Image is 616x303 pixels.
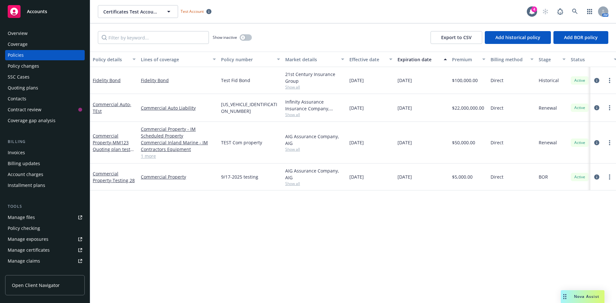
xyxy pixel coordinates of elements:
a: Commercial Auto [93,101,131,114]
div: Policies [8,50,24,60]
div: Manage exposures [8,234,48,244]
a: Search [569,5,581,18]
div: 21st Century Insurance Group [285,71,344,84]
a: circleInformation [593,77,601,84]
a: Switch app [583,5,596,18]
span: Nova Assist [574,294,599,299]
a: SSC Cases [5,72,85,82]
span: $50,000.00 [452,139,475,146]
button: Expiration date [395,52,449,67]
a: Report a Bug [554,5,567,18]
a: Policy checking [5,223,85,233]
span: Test Account [181,9,204,14]
span: Show inactive [213,35,237,40]
button: Policy number [218,52,283,67]
span: Active [573,105,586,111]
a: Commercial Auto Liability [141,105,216,111]
div: Manage claims [8,256,40,266]
div: Market details [285,56,337,63]
div: Manage BORs [8,267,38,277]
div: Expiration date [398,56,440,63]
span: Open Client Navigator [12,282,60,289]
a: Policy changes [5,61,85,71]
div: Account charges [8,169,43,180]
span: Test Fid Bond [221,77,250,84]
span: Add historical policy [495,34,540,40]
div: Overview [8,28,28,38]
a: Quoting plans [5,83,85,93]
a: Manage files [5,212,85,223]
a: Commercial Property [141,173,216,180]
a: circleInformation [593,104,601,112]
div: SSC Cases [8,72,30,82]
div: Contract review [8,105,41,115]
div: Policy changes [8,61,39,71]
span: Direct [491,173,503,180]
span: $5,000.00 [452,173,473,180]
a: Coverage [5,39,85,49]
a: Manage BORs [5,267,85,277]
span: [DATE] [349,105,364,111]
span: - Testing 28 [111,177,135,183]
span: [DATE] [349,173,364,180]
div: Manage files [8,212,35,223]
div: Billing updates [8,158,40,169]
div: Coverage [8,39,28,49]
span: [DATE] [398,139,412,146]
div: Quoting plans [8,83,38,93]
div: Policy checking [8,223,40,233]
div: 4 [531,6,537,12]
a: more [606,173,613,181]
a: Billing updates [5,158,85,169]
div: Manage certificates [8,245,50,255]
input: Filter by keyword... [98,31,209,44]
a: Coverage gap analysis [5,115,85,126]
span: TEST Com property [221,139,262,146]
a: Fidelity Bond [141,77,216,84]
a: circleInformation [593,173,601,181]
a: Contacts [5,94,85,104]
div: Policy number [221,56,273,63]
button: Certificates Test Account LLC [98,5,178,18]
button: Policy details [90,52,138,67]
div: Contacts [8,94,26,104]
a: Account charges [5,169,85,180]
span: Show all [285,112,344,117]
a: Installment plans [5,180,85,190]
span: Accounts [27,9,47,14]
div: Stage [539,56,559,63]
a: more [606,104,613,112]
div: Policy details [93,56,129,63]
div: Drag to move [561,290,569,303]
a: Contract review [5,105,85,115]
button: Market details [283,52,347,67]
span: Add BOR policy [564,34,598,40]
div: Infinity Assurance Insurance Company, Infinity ([PERSON_NAME]) [285,98,344,112]
button: Add historical policy [485,31,551,44]
a: more [606,139,613,147]
a: Manage certificates [5,245,85,255]
a: Start snowing [539,5,552,18]
span: Direct [491,139,503,146]
button: Lines of coverage [138,52,218,67]
a: Commercial Inland Marine - IM Contractors Equipment [141,139,216,153]
div: Billing [5,139,85,145]
a: Commercial Property [93,171,135,183]
span: Test Account [178,8,214,15]
span: BOR [539,173,548,180]
span: [DATE] [398,173,412,180]
span: [DATE] [349,139,364,146]
span: [US_VEHICLE_IDENTIFICATION_NUMBER] [221,101,280,114]
a: more [606,77,613,84]
span: - TEst [93,101,131,114]
span: Active [573,174,586,180]
div: Installment plans [8,180,45,190]
span: Renewal [539,139,557,146]
div: Premium [452,56,478,63]
div: AIG Assurance Company, AIG [285,133,344,147]
div: AIG Assurance Company, AIG [285,167,344,181]
div: Invoices [8,147,25,158]
span: Export to CSV [441,34,472,40]
a: Accounts [5,3,85,21]
a: Invoices [5,147,85,158]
